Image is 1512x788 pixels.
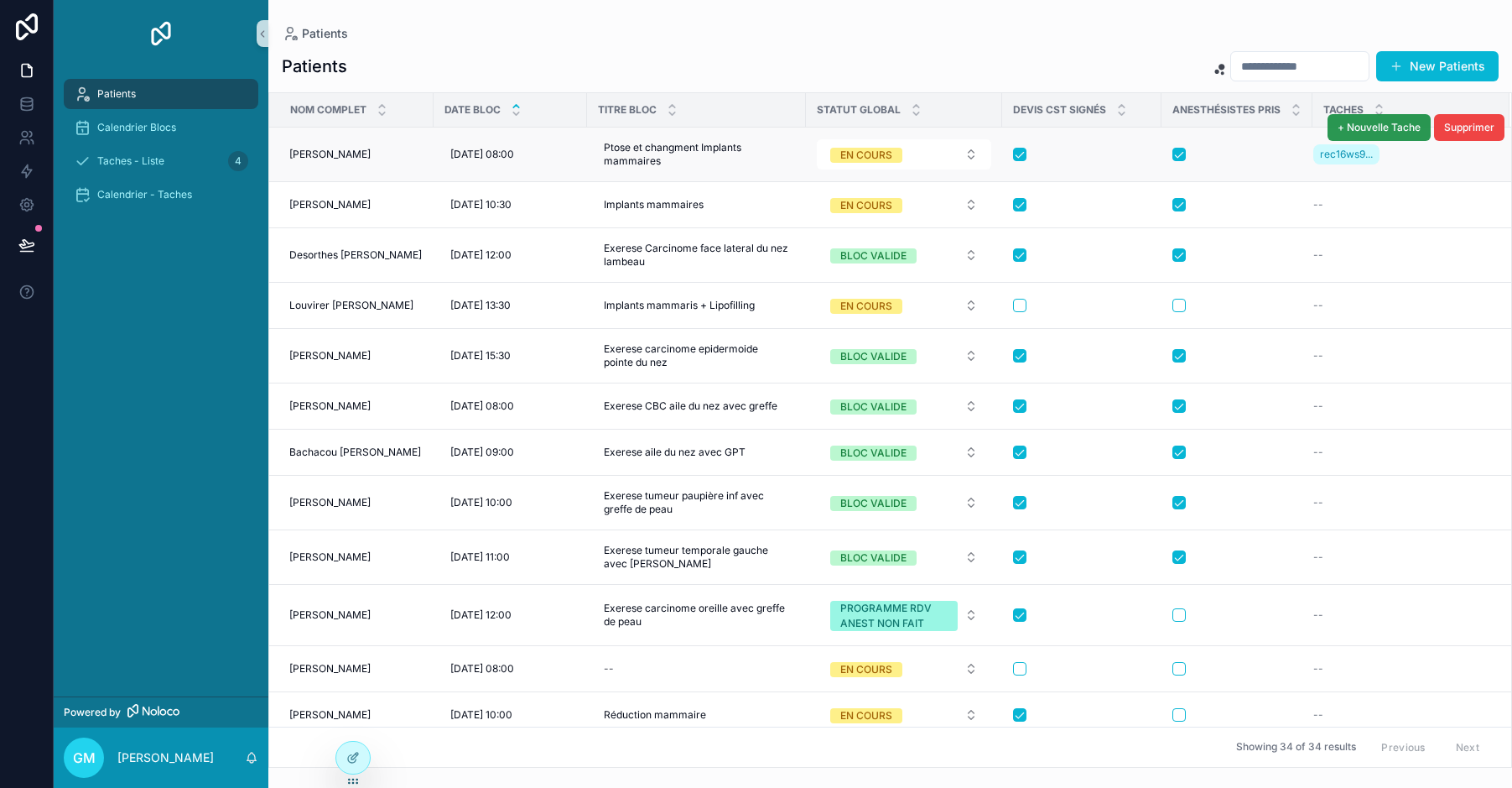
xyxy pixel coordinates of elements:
[817,654,991,684] button: Select Button
[148,20,174,47] img: App logo
[289,349,371,363] span: [PERSON_NAME]
[54,697,268,728] a: Powered by
[450,248,512,262] span: [DATE] 12:00
[289,248,422,262] span: Desorthes [PERSON_NAME]
[597,393,796,420] a: Exerese CBC aile du nez avec greffe
[840,198,892,213] div: EN COURS
[289,198,423,211] a: [PERSON_NAME]
[289,708,423,722] a: [PERSON_NAME]
[604,242,789,269] span: Exerese Carcinome face lateral du nez lambeau
[444,439,577,466] a: [DATE] 09:00
[289,248,423,262] a: Desorthes [PERSON_NAME]
[450,496,512,509] span: [DATE] 10:00
[1013,103,1106,117] span: Devis CST Signés
[1313,551,1323,564] span: --
[282,25,348,42] a: Patients
[117,749,214,766] p: [PERSON_NAME]
[816,239,992,271] a: Select Button
[1313,144,1380,164] a: rec16ws9...
[450,608,512,622] span: [DATE] 12:00
[289,148,423,161] a: [PERSON_NAME]
[444,489,577,516] a: [DATE] 10:00
[597,292,796,319] a: Implants mammaris + Lipofilling
[97,87,136,101] span: Patients
[840,349,907,364] div: BLOC VALIDE
[597,191,796,218] a: Implants mammaires
[1313,248,1323,262] span: --
[289,299,423,312] a: Louvirer [PERSON_NAME]
[444,393,577,420] a: [DATE] 08:00
[64,706,121,719] span: Powered by
[289,496,423,509] a: [PERSON_NAME]
[450,399,514,413] span: [DATE] 08:00
[1313,608,1323,622] span: --
[54,67,268,232] div: scrollable content
[228,151,248,171] div: 4
[289,551,423,564] a: [PERSON_NAME]
[1313,496,1323,509] span: --
[597,439,796,466] a: Exerese aile du nez avec GPT
[1313,708,1323,722] span: --
[816,699,992,731] a: Select Button
[817,139,991,170] button: Select Button
[1313,551,1489,564] a: --
[444,292,577,319] a: [DATE] 13:30
[444,191,577,218] a: [DATE] 10:30
[817,700,991,730] button: Select Button
[97,188,192,201] span: Calendrier - Taches
[444,103,501,117] span: Date Bloc
[289,446,421,459] span: Bachacou [PERSON_NAME]
[1313,248,1489,262] a: --
[597,134,796,175] a: Ptose et changment Implants mammaires
[817,391,991,421] button: Select Button
[1236,741,1356,754] span: Showing 34 of 34 results
[840,446,907,461] div: BLOC VALIDE
[597,595,796,635] a: Exerese carcinome oreille avec greffe de peau
[444,342,577,369] a: [DATE] 15:30
[604,544,789,571] span: Exerese tumeur temporale gauche avec [PERSON_NAME]
[816,390,992,422] a: Select Button
[816,340,992,372] a: Select Button
[604,198,704,211] span: Implants mammaires
[817,290,991,321] button: Select Button
[840,248,907,264] div: BLOC VALIDE
[64,180,258,210] a: Calendrier - Taches
[840,601,948,631] div: PROGRAMME RDV ANEST NON FAIT
[450,299,511,312] span: [DATE] 13:30
[1313,141,1489,168] a: rec16ws9...
[97,121,176,134] span: Calendrier Blocs
[289,349,423,363] a: [PERSON_NAME]
[64,79,258,109] a: Patients
[1313,446,1489,459] a: --
[73,748,96,768] span: GM
[816,436,992,468] a: Select Button
[289,299,413,312] span: Louvirer [PERSON_NAME]
[64,146,258,176] a: Taches - Liste4
[816,653,992,685] a: Select Button
[1313,349,1323,363] span: --
[289,708,371,722] span: [PERSON_NAME]
[597,655,796,682] a: --
[444,602,577,629] a: [DATE] 12:00
[817,437,991,467] button: Select Button
[1328,114,1431,141] button: + Nouvelle Tache
[1313,399,1489,413] a: --
[444,242,577,269] a: [DATE] 12:00
[450,446,514,459] span: [DATE] 09:00
[1313,708,1489,722] a: --
[840,496,907,511] div: BLOC VALIDE
[840,148,892,163] div: EN COURS
[597,702,796,728] a: Réduction mammaire
[450,148,514,161] span: [DATE] 08:00
[817,240,991,270] button: Select Button
[450,349,511,363] span: [DATE] 15:30
[840,551,907,566] div: BLOC VALIDE
[840,708,892,723] div: EN COURS
[64,112,258,143] a: Calendrier Blocs
[604,602,789,629] span: Exerese carcinome oreille avec greffe de peau
[444,655,577,682] a: [DATE] 08:00
[604,489,789,516] span: Exerese tumeur paupière inf avec greffe de peau
[816,592,992,639] a: Select Button
[1313,299,1489,312] a: --
[1313,198,1489,211] a: --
